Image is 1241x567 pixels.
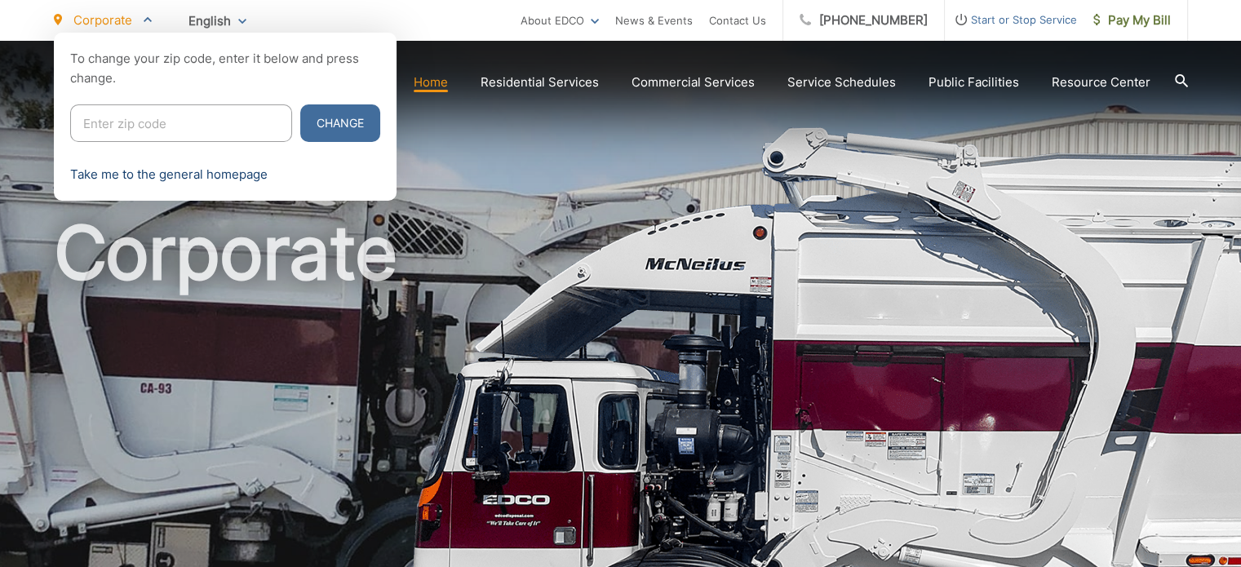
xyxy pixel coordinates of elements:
a: News & Events [615,11,693,30]
span: Corporate [73,12,132,28]
a: About EDCO [521,11,599,30]
a: Take me to the general homepage [70,165,268,184]
a: Contact Us [709,11,766,30]
input: Enter zip code [70,104,292,142]
span: English [176,7,259,35]
span: Pay My Bill [1093,11,1171,30]
p: To change your zip code, enter it below and press change. [70,49,380,88]
button: Change [300,104,380,142]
